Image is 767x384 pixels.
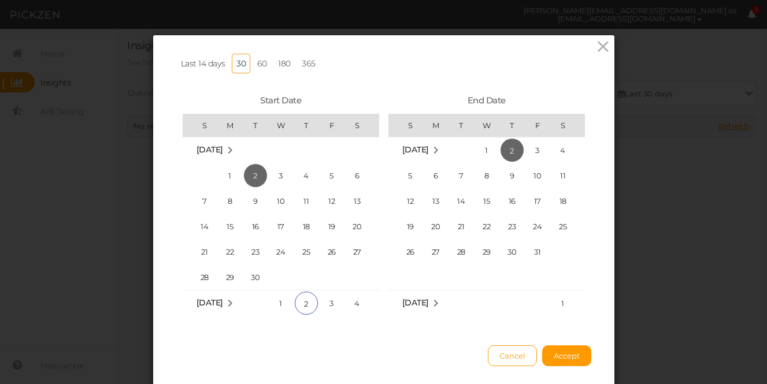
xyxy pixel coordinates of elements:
td: Monday September 8 2025 [217,188,243,214]
td: Friday September 5 2025 [319,163,344,188]
th: S [550,114,585,137]
td: Friday September 12 2025 [319,188,344,214]
span: 1 [551,292,575,315]
td: Friday September 19 2025 [319,214,344,239]
span: [DATE] [402,144,429,155]
th: F [525,114,550,137]
span: 14 [450,189,473,212]
td: Friday October 3 2025 [319,290,344,316]
th: W [268,114,294,137]
span: [DATE] [197,297,223,308]
span: 5 [320,164,343,187]
td: Saturday September 20 2025 [344,214,379,239]
td: Thursday September 25 2025 [294,239,319,264]
td: Monday September 15 2025 [217,214,243,239]
span: 25 [295,240,318,263]
span: 3 [526,139,549,162]
span: 2 [244,164,267,187]
span: 22 [218,240,242,263]
span: 14 [193,215,216,238]
tr: Week 1 [183,290,379,316]
span: 17 [526,189,549,212]
span: 7 [193,189,216,212]
td: Wednesday September 17 2025 [268,214,294,239]
button: Accept [542,345,591,366]
span: 7 [450,164,473,187]
span: 1 [218,164,242,187]
td: Wednesday September 10 2025 [268,188,294,214]
td: Saturday October 4 2025 [550,137,585,163]
th: M [423,114,449,137]
th: S [388,114,423,137]
tr: Week 2 [183,188,379,214]
tr: Week 3 [388,188,585,214]
tr: Week 4 [388,214,585,239]
td: Wednesday October 8 2025 [474,163,499,188]
button: Cancel [488,345,537,366]
span: 22 [475,215,498,238]
td: Sunday September 14 2025 [183,214,217,239]
span: 8 [218,189,242,212]
span: 16 [244,215,267,238]
td: Wednesday October 29 2025 [474,239,499,264]
td: Friday October 17 2025 [525,188,550,214]
td: Tuesday October 21 2025 [449,214,474,239]
th: T [449,114,474,137]
span: [DATE] [402,297,429,308]
span: 28 [450,240,473,263]
span: 11 [295,189,318,212]
tr: Week 5 [388,239,585,264]
td: Wednesday September 3 2025 [268,163,294,188]
span: 26 [320,240,343,263]
span: Accept [554,351,580,360]
span: 30 [244,266,267,289]
td: Saturday October 11 2025 [550,163,585,188]
tr: Week 3 [183,214,379,239]
span: 15 [475,189,498,212]
span: 25 [551,215,575,238]
span: 29 [475,240,498,263]
td: Saturday September 27 2025 [344,239,379,264]
td: Wednesday September 24 2025 [268,239,294,264]
tr: Week 2 [388,163,585,188]
span: 23 [244,240,267,263]
td: Sunday October 12 2025 [388,188,423,214]
td: Thursday October 2 2025 [499,137,525,163]
span: 21 [193,240,216,263]
span: 19 [320,215,343,238]
th: M [217,114,243,137]
span: 2 [501,139,524,162]
span: 3 [320,292,343,315]
span: 29 [218,266,242,289]
span: 28 [193,266,216,289]
td: Thursday October 30 2025 [499,239,525,264]
span: 20 [424,215,447,238]
span: Start Date [260,95,301,106]
td: November 2025 [388,290,474,316]
tr: Week 1 [183,163,379,188]
span: 17 [269,215,292,238]
span: 8 [475,164,498,187]
span: 6 [424,164,447,187]
td: Sunday October 5 2025 [388,163,423,188]
td: Monday October 20 2025 [423,214,449,239]
a: 180 [273,54,295,73]
tr: Week undefined [388,264,585,290]
td: Thursday October 9 2025 [499,163,525,188]
span: 12 [399,189,422,212]
th: W [474,114,499,137]
span: 3 [269,164,292,187]
td: Saturday October 25 2025 [550,214,585,239]
a: 60 [253,54,272,73]
td: Friday September 26 2025 [319,239,344,264]
a: 30 [232,54,250,73]
span: 23 [501,215,524,238]
td: Tuesday October 7 2025 [449,163,474,188]
span: [DATE] [197,144,223,155]
span: 1 [269,292,292,315]
span: 1 [475,139,498,162]
span: Cancel [499,351,525,360]
td: Monday September 22 2025 [217,239,243,264]
span: 24 [526,215,549,238]
span: 10 [526,164,549,187]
